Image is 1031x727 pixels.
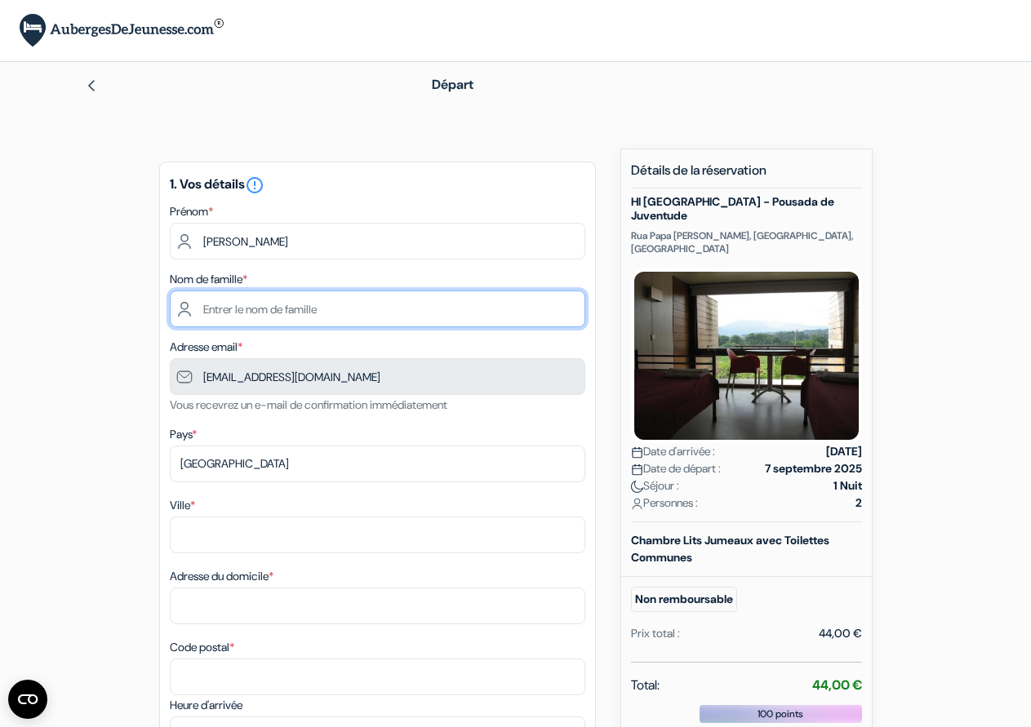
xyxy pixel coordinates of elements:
[20,14,224,47] img: AubergesDeJeunesse.com
[170,223,585,259] input: Entrez votre prénom
[170,358,585,395] input: Entrer adresse e-mail
[758,707,803,721] span: 100 points
[826,443,862,460] strong: [DATE]
[631,494,698,512] span: Personnes :
[765,460,862,477] strong: 7 septembre 2025
[170,397,447,412] small: Vous recevrez un e-mail de confirmation immédiatement
[170,697,242,714] label: Heure d'arrivée
[170,271,247,288] label: Nom de famille
[245,175,264,193] a: error_outline
[631,446,643,459] img: calendar.svg
[170,497,195,514] label: Ville
[170,426,197,443] label: Pays
[819,625,862,642] div: 44,00 €
[170,639,234,656] label: Code postal
[170,175,585,195] h5: 1. Vos détails
[833,477,862,494] strong: 1 Nuit
[170,568,273,585] label: Adresse du domicile
[631,625,680,642] div: Prix total :
[631,533,829,565] b: Chambre Lits Jumeaux avec Toilettes Communes
[631,463,643,476] img: calendar.svg
[631,229,862,255] p: Rua Papa [PERSON_NAME], [GEOGRAPHIC_DATA], [GEOGRAPHIC_DATA]
[631,481,643,493] img: moon.svg
[631,195,862,223] h5: HI [GEOGRAPHIC_DATA] - Pousada de Juventude
[170,290,585,327] input: Entrer le nom de famille
[631,676,660,695] span: Total:
[631,498,643,510] img: user_icon.svg
[631,162,862,188] h5: Détails de la réservation
[170,339,242,356] label: Adresse email
[8,680,47,719] button: Ouvrir le widget CMP
[432,76,473,93] span: Départ
[245,175,264,195] i: error_outline
[631,587,737,612] small: Non remboursable
[631,477,679,494] span: Séjour :
[855,494,862,512] strong: 2
[631,460,721,477] span: Date de départ :
[170,203,213,220] label: Prénom
[812,676,862,694] strong: 44,00 €
[631,443,715,460] span: Date d'arrivée :
[85,79,98,92] img: left_arrow.svg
